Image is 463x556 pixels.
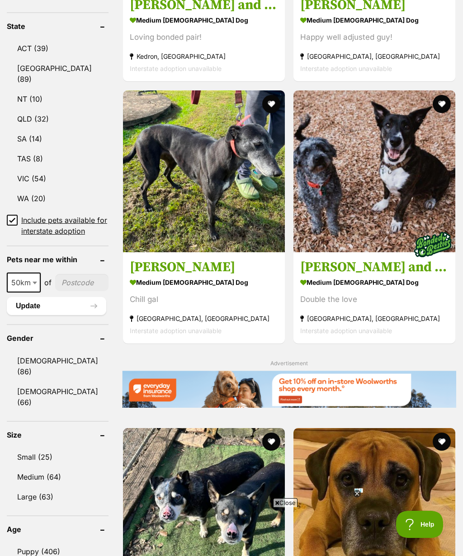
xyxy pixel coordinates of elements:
span: of [44,277,52,288]
a: NT (10) [7,90,109,108]
a: Include pets available for interstate adoption [7,215,109,236]
a: [DEMOGRAPHIC_DATA] (86) [7,351,109,381]
strong: medium [DEMOGRAPHIC_DATA] Dog [300,276,449,289]
a: Large (63) [7,487,109,506]
header: Pets near me within [7,255,109,264]
strong: [GEOGRAPHIC_DATA], [GEOGRAPHIC_DATA] [130,312,278,325]
strong: medium [DEMOGRAPHIC_DATA] Dog [300,14,449,27]
a: VIC (54) [7,169,109,188]
a: [PERSON_NAME] medium [DEMOGRAPHIC_DATA] Dog Chill gal [GEOGRAPHIC_DATA], [GEOGRAPHIC_DATA] Inters... [123,252,285,344]
input: postcode [55,274,109,291]
header: Gender [7,334,109,342]
a: Small (25) [7,448,109,466]
span: Interstate adoption unavailable [130,327,222,335]
span: Advertisement [270,360,308,367]
strong: [GEOGRAPHIC_DATA], [GEOGRAPHIC_DATA] [300,312,449,325]
header: Size [7,431,109,439]
a: WA (20) [7,189,109,208]
a: [PERSON_NAME] and [PERSON_NAME] medium [DEMOGRAPHIC_DATA] Dog Double the love [GEOGRAPHIC_DATA], ... [293,252,455,344]
iframe: Advertisement [67,511,396,551]
strong: [GEOGRAPHIC_DATA], [GEOGRAPHIC_DATA] [300,51,449,63]
span: Interstate adoption unavailable [300,327,392,335]
div: Chill gal [130,293,278,306]
h3: [PERSON_NAME] [130,259,278,276]
a: SA (14) [7,129,109,148]
span: 50km [7,273,41,292]
img: bonded besties [410,222,455,267]
a: [DEMOGRAPHIC_DATA] (66) [7,382,109,412]
img: Everyday Insurance promotional banner [122,371,456,408]
button: favourite [262,433,280,451]
strong: medium [DEMOGRAPHIC_DATA] Dog [130,276,278,289]
a: [GEOGRAPHIC_DATA] (89) [7,59,109,89]
a: Medium (64) [7,467,109,486]
a: Everyday Insurance promotional banner [122,371,456,410]
span: Include pets available for interstate adoption [21,215,109,236]
strong: Kedron, [GEOGRAPHIC_DATA] [130,51,278,63]
div: Loving bonded pair! [130,32,278,44]
span: Interstate adoption unavailable [300,65,392,73]
a: QLD (32) [7,109,109,128]
div: Double the love [300,293,449,306]
button: Update [7,297,106,315]
h3: [PERSON_NAME] and [PERSON_NAME] [300,259,449,276]
img: Oscar and Annika Newhaven - Staffordshire Bull Terrier x Welsh Corgi (Cardigan) Dog [293,90,455,252]
div: Happy well adjusted guy! [300,32,449,44]
button: favourite [433,95,451,113]
button: favourite [262,95,280,113]
iframe: Help Scout Beacon - Open [396,511,445,538]
img: Peggy - Greyhound Dog [123,90,285,252]
a: TAS (8) [7,149,109,168]
header: State [7,22,109,30]
span: 50km [8,276,40,289]
a: ACT (39) [7,39,109,58]
strong: medium [DEMOGRAPHIC_DATA] Dog [130,14,278,27]
button: favourite [433,433,451,451]
header: Age [7,525,109,533]
span: Interstate adoption unavailable [130,65,222,73]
